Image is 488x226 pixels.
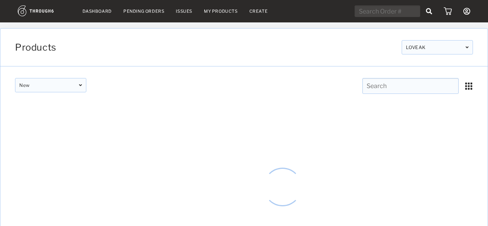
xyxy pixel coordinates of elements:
[355,5,420,17] input: Search Order #
[18,5,71,16] img: logo.1c10ca64.svg
[444,7,452,15] img: icon_cart.dab5cea1.svg
[15,42,56,53] span: Products
[464,82,473,90] img: icon_grid.a00f4c4d.svg
[204,8,238,14] a: My Products
[82,8,112,14] a: Dashboard
[176,8,192,14] a: Issues
[123,8,164,14] a: Pending Orders
[402,40,473,54] div: LOVEAK
[249,8,268,14] a: Create
[15,78,86,92] div: New
[362,78,459,94] input: Search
